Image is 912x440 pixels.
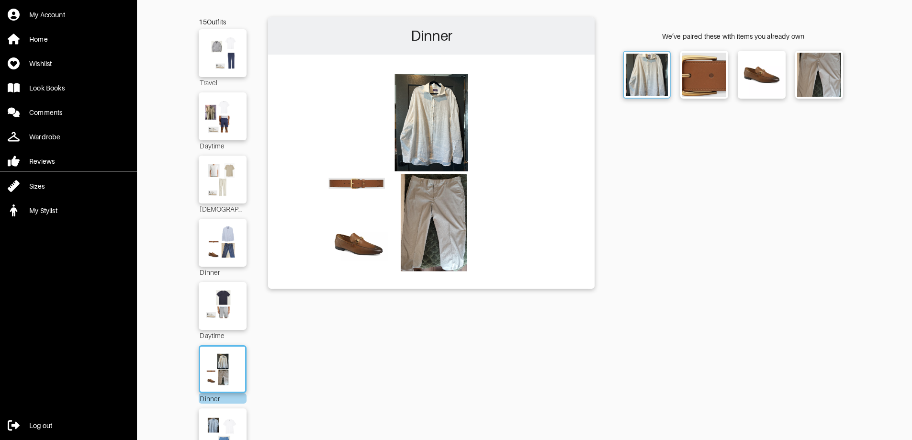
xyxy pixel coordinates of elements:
div: Comments [29,108,62,117]
div: Wishlist [29,59,52,68]
div: 15 Outfits [199,17,247,27]
img: Outfit Travel [196,34,250,72]
div: Daytime [199,140,247,151]
img: Outfit Dinner [196,224,250,262]
img: Linen Buttondown [626,54,668,96]
img: Trouser [797,53,841,97]
div: My Account [29,10,65,20]
div: Home [29,34,48,44]
img: Outfit Daytime [196,287,250,325]
div: Reviews [29,157,55,166]
div: Travel [199,77,247,88]
img: Belt with square buckle and Interlocking G [682,53,726,97]
div: Wardrobe [29,132,60,142]
div: Sizes [29,181,45,191]
div: Daytime [199,330,247,340]
div: We’ve paired these with items you already own [616,32,850,41]
div: [DEMOGRAPHIC_DATA]- Need Pants [199,203,247,214]
h2: Dinner [273,22,590,50]
div: Log out [29,421,52,430]
img: Outfit Dinner [198,351,248,387]
img: Outfit Mosque- Need Pants [196,160,250,199]
div: Dinner [199,393,247,404]
img: Outfit Daytime [196,97,250,135]
div: Look Books [29,83,65,93]
img: Jordaan Leather Loafers [740,53,784,97]
img: Outfit Dinner [273,59,590,282]
div: My Stylist [29,206,57,215]
div: Dinner [199,267,247,277]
